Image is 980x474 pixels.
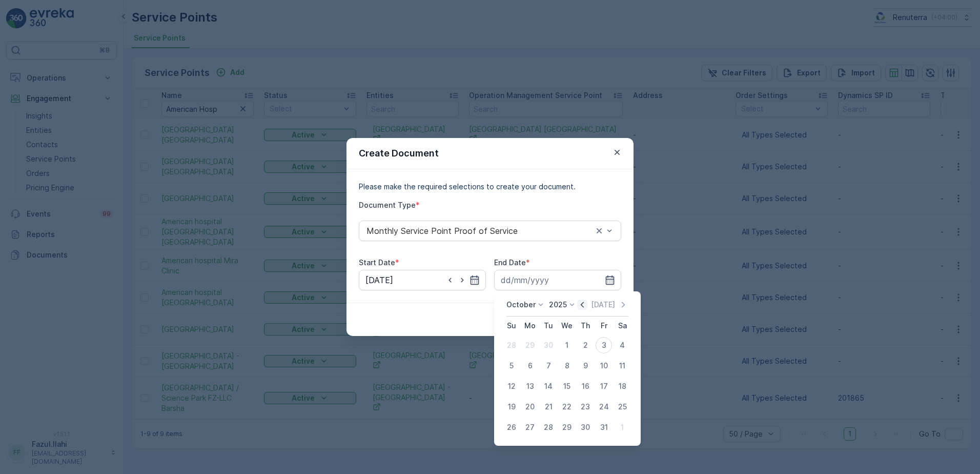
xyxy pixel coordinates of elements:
[540,358,557,374] div: 7
[577,337,594,353] div: 2
[539,317,558,335] th: Tuesday
[359,182,621,192] p: Please make the required selections to create your document.
[558,317,576,335] th: Wednesday
[614,399,630,415] div: 25
[576,317,595,335] th: Thursday
[540,399,557,415] div: 21
[522,358,538,374] div: 6
[614,337,630,353] div: 4
[614,358,630,374] div: 11
[591,300,615,310] p: [DATE]
[540,378,557,394] div: 14
[503,358,520,374] div: 5
[502,317,521,335] th: Sunday
[522,337,538,353] div: 29
[359,201,416,209] label: Document Type
[494,258,526,267] label: End Date
[596,419,612,436] div: 31
[577,378,594,394] div: 16
[503,337,520,353] div: 28
[506,300,536,310] p: October
[359,146,439,161] p: Create Document
[613,317,631,335] th: Saturday
[577,358,594,374] div: 9
[614,378,630,394] div: 18
[521,317,539,335] th: Monday
[559,337,575,353] div: 1
[549,300,567,310] p: 2025
[359,258,395,267] label: Start Date
[359,270,486,290] input: dd/mm/yyyy
[614,419,630,436] div: 1
[522,399,538,415] div: 20
[559,399,575,415] div: 22
[540,419,557,436] div: 28
[596,399,612,415] div: 24
[522,419,538,436] div: 27
[494,270,621,290] input: dd/mm/yyyy
[503,378,520,394] div: 12
[559,358,575,374] div: 8
[596,378,612,394] div: 17
[559,419,575,436] div: 29
[596,358,612,374] div: 10
[522,378,538,394] div: 13
[577,399,594,415] div: 23
[596,337,612,353] div: 3
[503,419,520,436] div: 26
[595,317,613,335] th: Friday
[540,337,557,353] div: 30
[559,378,575,394] div: 15
[577,419,594,436] div: 30
[503,399,520,415] div: 19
